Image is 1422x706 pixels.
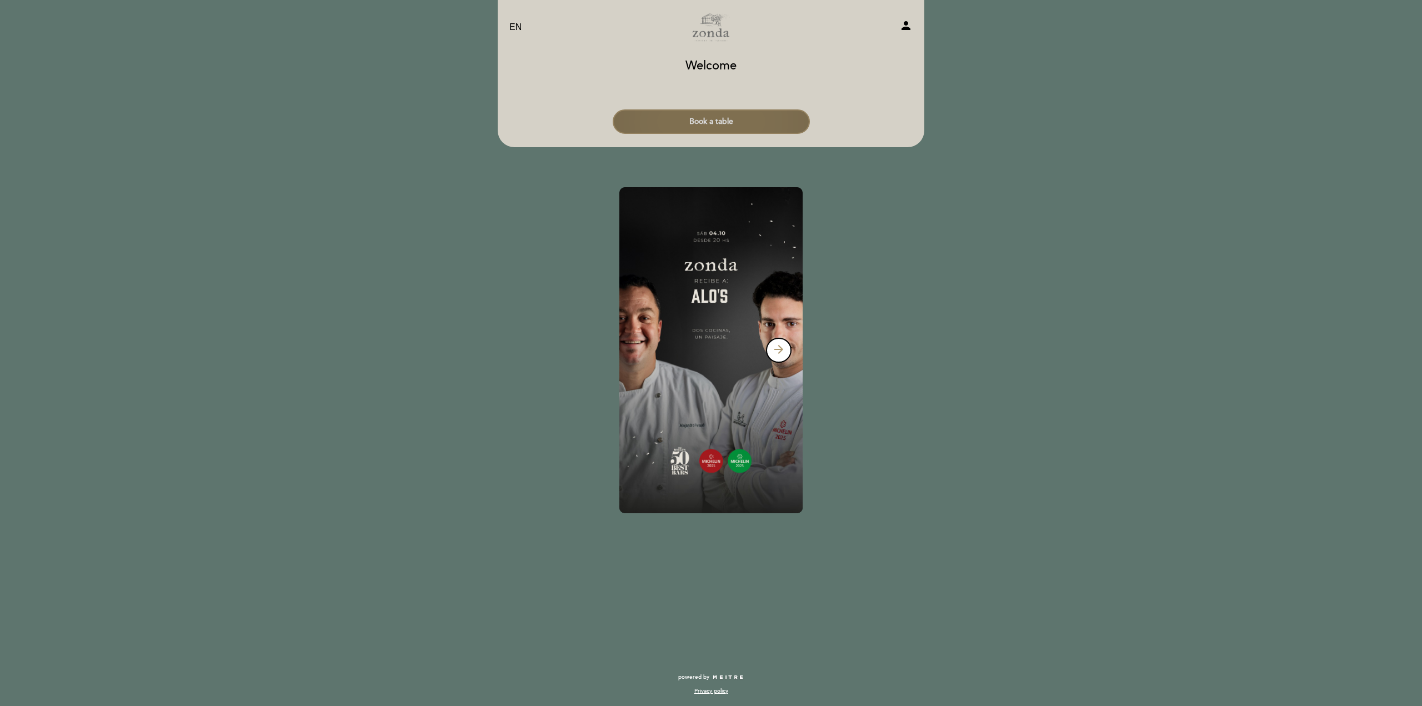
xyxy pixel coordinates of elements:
h1: Welcome [685,59,737,73]
i: arrow_forward [772,343,785,356]
i: person [899,19,913,32]
button: Book a table [613,109,810,134]
img: MEITRE [712,675,744,680]
a: Zonda by [PERSON_NAME] [642,12,780,43]
a: Privacy policy [694,687,728,695]
button: arrow_forward [766,338,792,363]
img: event_banner_1757965025.jpeg [619,187,803,513]
button: person [899,19,913,36]
a: powered by [678,673,744,681]
span: powered by [678,673,709,681]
